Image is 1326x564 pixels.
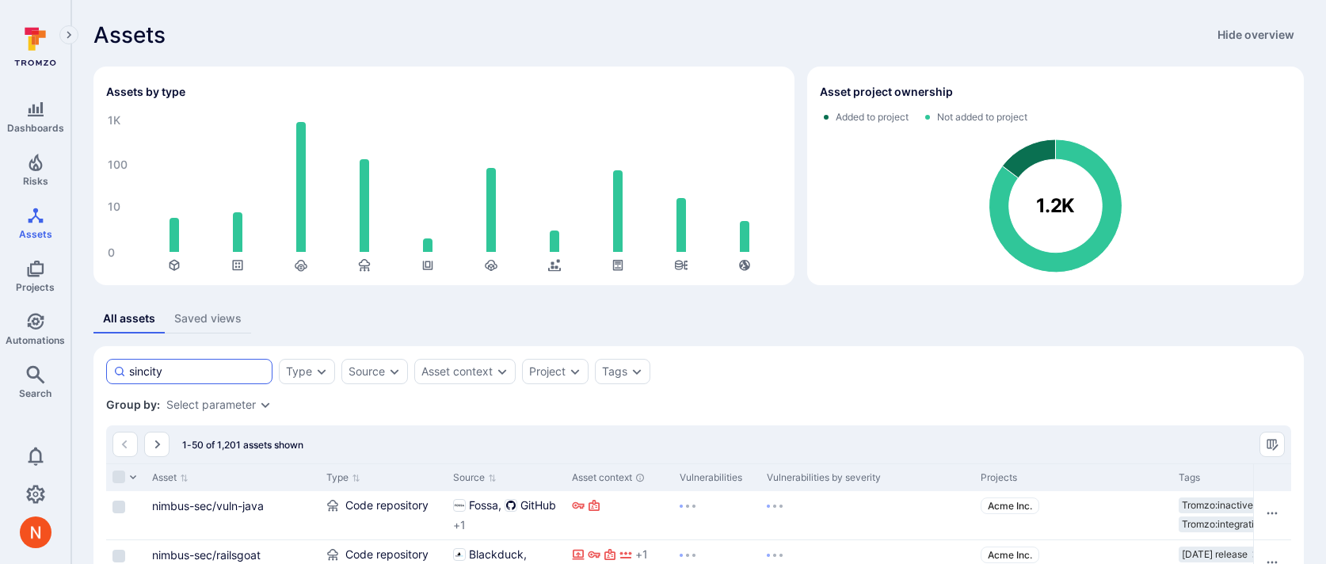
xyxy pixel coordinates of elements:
[469,547,527,562] span: Blackduck
[152,499,264,513] a: nimbus-sec/vuln-java
[315,365,328,378] button: Expand dropdown
[1208,22,1304,48] button: Hide overview
[81,54,1304,285] div: Assets overview
[447,491,566,539] div: Cell for Source
[93,22,166,48] span: Assets
[93,304,1304,333] div: assets tabs
[388,365,401,378] button: Expand dropdown
[259,398,272,411] button: Expand dropdown
[108,200,120,213] text: 10
[1253,491,1291,539] div: Cell for
[981,471,1166,485] div: Projects
[108,158,128,171] text: 100
[345,547,429,562] span: Code repository
[680,505,695,508] img: Loading...
[19,387,51,399] span: Search
[1182,499,1253,512] span: Tromzo:inactive
[1179,516,1296,532] div: Tromzo:integration:snyk
[112,501,125,513] span: Select row
[529,365,566,378] button: Project
[106,84,185,100] h2: Assets by type
[144,432,170,457] button: Go to the next page
[569,365,581,378] button: Expand dropdown
[496,365,509,378] button: Expand dropdown
[981,547,1039,563] a: Acme Inc.
[166,398,256,411] button: Select parameter
[520,497,556,513] span: GitHub
[981,497,1039,514] a: Acme Inc.
[572,471,667,485] div: Asset context
[1179,547,1263,562] div: [DATE] release
[112,550,125,562] span: Select row
[820,84,953,100] h2: Asset project ownership
[326,471,360,484] button: Sort by Type
[469,497,501,513] span: Fossa
[59,25,78,44] button: Expand navigation menu
[108,246,115,259] text: 0
[760,491,974,539] div: Cell for Vulnerabilities by severity
[602,365,627,378] button: Tags
[988,500,1032,512] span: Acme Inc.
[16,281,55,293] span: Projects
[20,516,51,548] div: Neeren Patki
[320,491,447,539] div: Cell for Type
[146,491,320,539] div: Cell for Asset
[836,111,909,124] span: Added to project
[103,311,155,326] div: All assets
[23,175,48,187] span: Risks
[1259,501,1285,526] button: Row actions menu
[7,122,64,134] span: Dashboards
[635,547,648,562] span: + 1
[108,113,120,127] text: 1K
[152,548,261,562] a: nimbus-sec/railsgoat
[453,471,497,484] button: Sort by Source
[974,491,1172,539] div: Cell for Projects
[106,397,160,413] span: Group by:
[349,365,385,378] button: Source
[767,471,968,485] div: Vulnerabilities by severity
[680,554,695,557] img: Loading...
[988,549,1032,561] span: Acme Inc.
[286,365,312,378] button: Type
[112,471,125,483] span: Select all rows
[767,554,783,557] img: Loading...
[673,491,760,539] div: Cell for Vulnerabilities
[767,505,783,508] img: Loading...
[1182,548,1248,561] span: [DATE] release
[129,364,265,379] input: Search asset
[345,497,429,513] span: Code repository
[19,228,52,240] span: Assets
[63,29,74,42] i: Expand navigation menu
[166,398,272,411] div: grouping parameters
[174,311,242,326] div: Saved views
[635,473,645,482] div: Automatically discovered context associated with the asset
[20,516,51,548] img: ACg8ocIprwjrgDQnDsNSk9Ghn5p5-B8DpAKWoJ5Gi9syOE4K59tr4Q=s96-c
[1182,518,1280,531] span: Tromzo:integration:s …
[631,365,643,378] button: Expand dropdown
[1179,497,1269,513] div: Tromzo:inactive
[680,471,754,485] div: Vulnerabilities
[937,111,1027,124] span: Not added to project
[182,439,303,451] span: 1-50 of 1,201 assets shown
[112,432,138,457] button: Go to the previous page
[421,365,493,378] button: Asset context
[453,518,466,532] span: + 1
[566,491,673,539] div: Cell for Asset context
[6,334,65,346] span: Automations
[1259,432,1285,457] button: Manage columns
[106,491,146,539] div: Cell for selection
[152,471,189,484] button: Sort by Asset
[1035,195,1075,218] text: 1.2K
